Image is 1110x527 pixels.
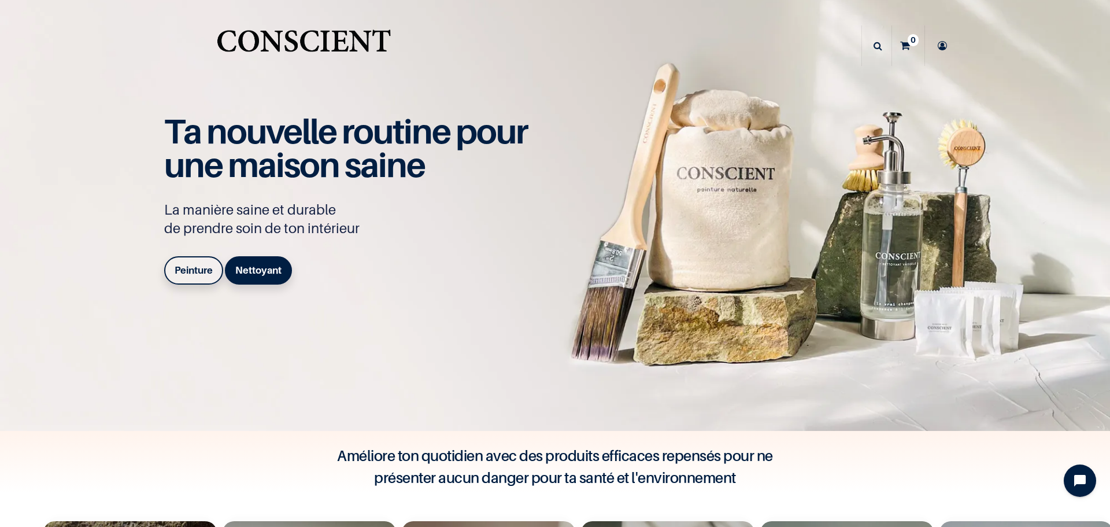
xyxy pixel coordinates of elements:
[214,23,393,69] img: Conscient
[235,264,282,276] b: Nettoyant
[164,256,223,284] a: Peinture
[225,256,292,284] a: Nettoyant
[892,25,924,66] a: 0
[164,110,527,186] span: Ta nouvelle routine pour une maison saine
[908,34,919,46] sup: 0
[175,264,213,276] b: Peinture
[214,23,393,69] a: Logo of Conscient
[324,445,786,489] h4: Améliore ton quotidien avec des produits efficaces repensés pour ne présenter aucun danger pour t...
[164,201,540,238] p: La manière saine et durable de prendre soin de ton intérieur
